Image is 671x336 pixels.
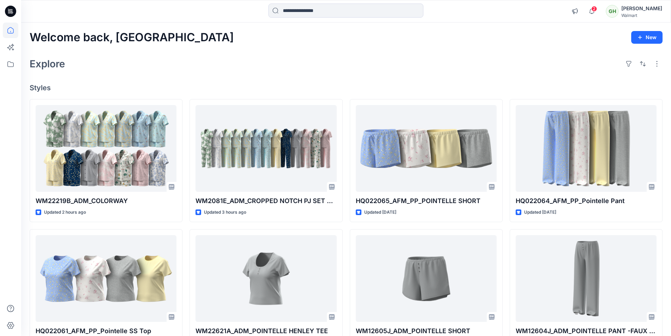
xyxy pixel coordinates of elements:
h2: Welcome back, [GEOGRAPHIC_DATA] [30,31,234,44]
p: WM12604J_ADM_POINTELLE PANT -FAUX FLY & BUTTONS + PICOT [516,326,657,336]
a: WM12605J_ADM_POINTELLE SHORT [356,235,497,322]
p: Updated [DATE] [364,209,396,216]
p: Updated 2 hours ago [44,209,86,216]
div: [PERSON_NAME] [621,4,662,13]
p: WM22219B_ADM_COLORWAY [36,196,176,206]
a: WM2081E_ADM_CROPPED NOTCH PJ SET w/ STRAIGHT HEM TOP_COLORWAY [195,105,336,192]
a: WM22621A_ADM_POINTELLE HENLEY TEE [195,235,336,322]
a: HQ022064_AFM_PP_Pointelle Pant [516,105,657,192]
p: Updated 3 hours ago [204,209,246,216]
a: WM12604J_ADM_POINTELLE PANT -FAUX FLY & BUTTONS + PICOT [516,235,657,322]
div: GH [606,5,619,18]
div: Walmart [621,13,662,18]
p: WM12605J_ADM_POINTELLE SHORT [356,326,497,336]
button: New [631,31,663,44]
span: 2 [591,6,597,12]
p: WM2081E_ADM_CROPPED NOTCH PJ SET w/ STRAIGHT HEM TOP_COLORWAY [195,196,336,206]
p: WM22621A_ADM_POINTELLE HENLEY TEE [195,326,336,336]
p: Updated [DATE] [524,209,556,216]
p: HQ022064_AFM_PP_Pointelle Pant [516,196,657,206]
a: WM22219B_ADM_COLORWAY [36,105,176,192]
a: HQ022061_AFM_PP_Pointelle SS Top [36,235,176,322]
p: HQ022065_AFM_PP_POINTELLE SHORT [356,196,497,206]
h4: Styles [30,84,663,92]
a: HQ022065_AFM_PP_POINTELLE SHORT [356,105,497,192]
h2: Explore [30,58,65,69]
p: HQ022061_AFM_PP_Pointelle SS Top [36,326,176,336]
